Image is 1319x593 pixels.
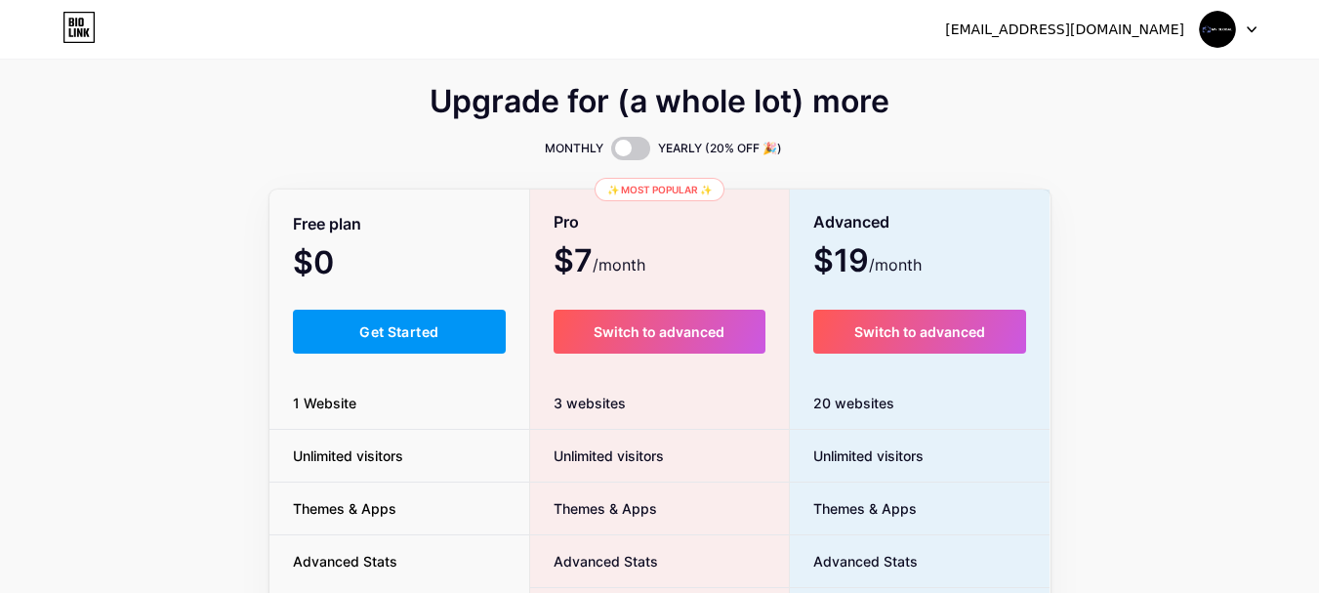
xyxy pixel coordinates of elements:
[854,323,985,340] span: Switch to advanced
[594,323,724,340] span: Switch to advanced
[293,310,507,354] button: Get Started
[430,90,889,113] span: Upgrade for (a whole lot) more
[530,445,664,466] span: Unlimited visitors
[595,178,724,201] div: ✨ Most popular ✨
[790,377,1051,430] div: 20 websites
[813,249,922,276] span: $19
[293,251,387,278] span: $0
[530,551,658,572] span: Advanced Stats
[359,323,438,340] span: Get Started
[269,445,427,466] span: Unlimited visitors
[593,253,645,276] span: /month
[554,205,579,239] span: Pro
[790,498,917,519] span: Themes & Apps
[658,139,782,158] span: YEARLY (20% OFF 🎉)
[945,20,1184,40] div: [EMAIL_ADDRESS][DOMAIN_NAME]
[790,551,918,572] span: Advanced Stats
[869,253,922,276] span: /month
[813,310,1027,354] button: Switch to advanced
[813,205,889,239] span: Advanced
[554,249,645,276] span: $7
[530,377,789,430] div: 3 websites
[269,551,421,572] span: Advanced Stats
[269,498,420,519] span: Themes & Apps
[293,207,361,241] span: Free plan
[530,498,657,519] span: Themes & Apps
[1199,11,1236,48] img: myglobalsi
[269,393,380,413] span: 1 Website
[554,310,765,354] button: Switch to advanced
[545,139,603,158] span: MONTHLY
[790,445,924,466] span: Unlimited visitors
